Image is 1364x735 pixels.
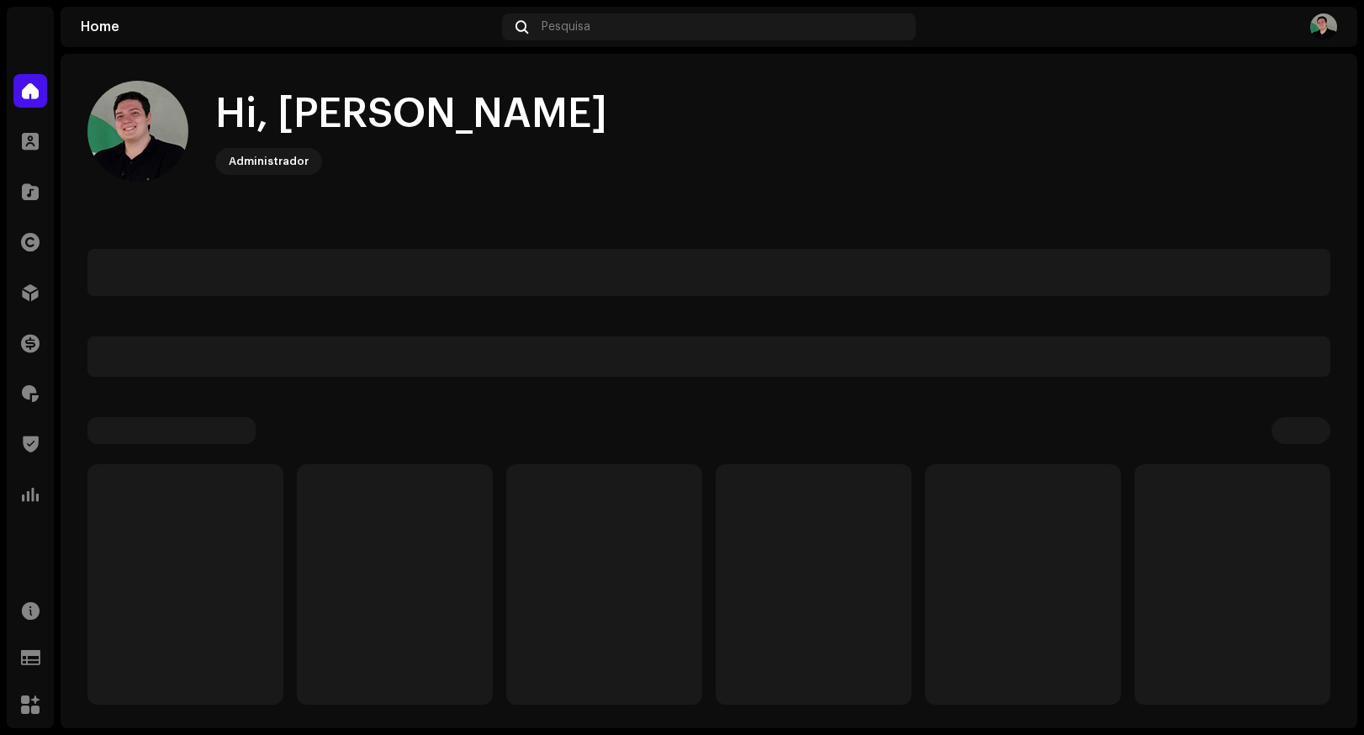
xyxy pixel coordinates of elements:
[81,20,495,34] div: Home
[229,151,309,172] div: Administrador
[1310,13,1337,40] img: 918a7c50-60df-4dc6-aa5d-e5e31497a30a
[87,81,188,182] img: 918a7c50-60df-4dc6-aa5d-e5e31497a30a
[215,87,607,141] div: Hi, [PERSON_NAME]
[542,20,590,34] span: Pesquisa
